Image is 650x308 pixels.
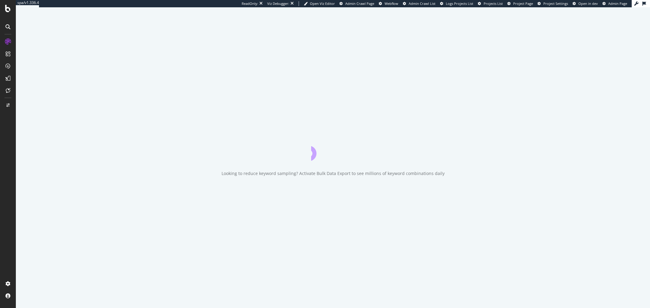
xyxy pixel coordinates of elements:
span: Admin Crawl Page [345,1,374,6]
div: ReadOnly: [242,1,258,6]
span: Logs Projects List [446,1,473,6]
a: Webflow [379,1,398,6]
span: Admin Page [608,1,627,6]
div: Viz Debugger: [267,1,289,6]
a: Logs Projects List [440,1,473,6]
a: Admin Page [602,1,627,6]
span: Admin Crawl List [409,1,435,6]
span: Open Viz Editor [310,1,335,6]
span: Webflow [385,1,398,6]
span: Open in dev [578,1,598,6]
div: animation [311,139,355,161]
span: Project Settings [543,1,568,6]
a: Projects List [478,1,503,6]
a: Open in dev [573,1,598,6]
a: Admin Crawl Page [339,1,374,6]
div: Looking to reduce keyword sampling? Activate Bulk Data Export to see millions of keyword combinat... [222,170,445,177]
a: Open Viz Editor [304,1,335,6]
span: Project Page [513,1,533,6]
span: Projects List [484,1,503,6]
a: Admin Crawl List [403,1,435,6]
a: Project Page [507,1,533,6]
a: Project Settings [538,1,568,6]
